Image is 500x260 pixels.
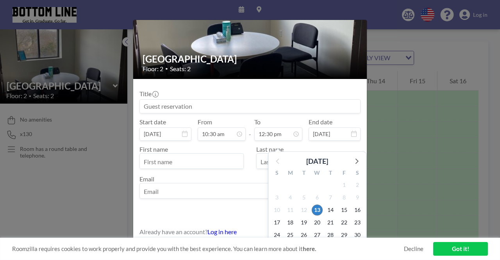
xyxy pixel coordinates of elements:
span: Tuesday, August 5, 2025 [298,192,309,203]
div: F [337,169,350,179]
label: Start date [139,118,166,126]
div: S [351,169,364,179]
span: Wednesday, August 6, 2025 [312,192,323,203]
h2: [GEOGRAPHIC_DATA] [143,53,358,65]
span: Friday, August 1, 2025 [339,180,350,191]
div: W [311,169,324,179]
span: Roomzilla requires cookies to work properly and provide you with the best experience. You can lea... [12,245,404,253]
span: Seats: 2 [170,65,191,73]
a: here. [303,245,316,252]
label: First name [139,145,168,153]
input: Last name [257,155,360,169]
span: - [249,121,251,138]
div: S [270,169,284,179]
a: Got it! [433,242,488,256]
div: T [324,169,337,179]
span: Tuesday, August 12, 2025 [298,205,309,216]
label: Last name [256,145,284,153]
span: Saturday, August 2, 2025 [352,180,363,191]
span: Thursday, August 21, 2025 [325,217,336,228]
span: Floor: 2 [143,65,163,73]
label: From [198,118,212,126]
a: Decline [404,245,423,253]
span: Saturday, August 16, 2025 [352,205,363,216]
div: [DATE] [306,156,328,167]
span: Thursday, August 7, 2025 [325,192,336,203]
span: Sunday, August 10, 2025 [271,205,282,216]
input: First name [140,155,243,169]
span: • [165,66,168,72]
label: To [254,118,261,126]
div: T [297,169,311,179]
label: Email [139,175,154,183]
span: Wednesday, August 27, 2025 [312,230,323,241]
span: Friday, August 29, 2025 [339,230,350,241]
span: Monday, August 4, 2025 [285,192,296,203]
span: Tuesday, August 19, 2025 [298,217,309,228]
span: Friday, August 15, 2025 [339,205,350,216]
span: Sunday, August 24, 2025 [271,230,282,241]
span: Thursday, August 28, 2025 [325,230,336,241]
span: Sunday, August 3, 2025 [271,192,282,203]
span: Sunday, August 17, 2025 [271,217,282,228]
span: Saturday, August 30, 2025 [352,230,363,241]
span: Already have an account? [139,228,207,236]
span: Saturday, August 9, 2025 [352,192,363,203]
span: Friday, August 22, 2025 [339,217,350,228]
span: Friday, August 8, 2025 [339,192,350,203]
span: Monday, August 11, 2025 [285,205,296,216]
label: Title [139,90,158,98]
input: Guest reservation [140,100,360,113]
input: Email [140,185,360,198]
span: Wednesday, August 13, 2025 [312,205,323,216]
span: Wednesday, August 20, 2025 [312,217,323,228]
a: Log in here [207,228,237,235]
span: Monday, August 18, 2025 [285,217,296,228]
div: M [284,169,297,179]
label: End date [309,118,332,126]
span: Saturday, August 23, 2025 [352,217,363,228]
span: Monday, August 25, 2025 [285,230,296,241]
span: Thursday, August 14, 2025 [325,205,336,216]
span: Tuesday, August 26, 2025 [298,230,309,241]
